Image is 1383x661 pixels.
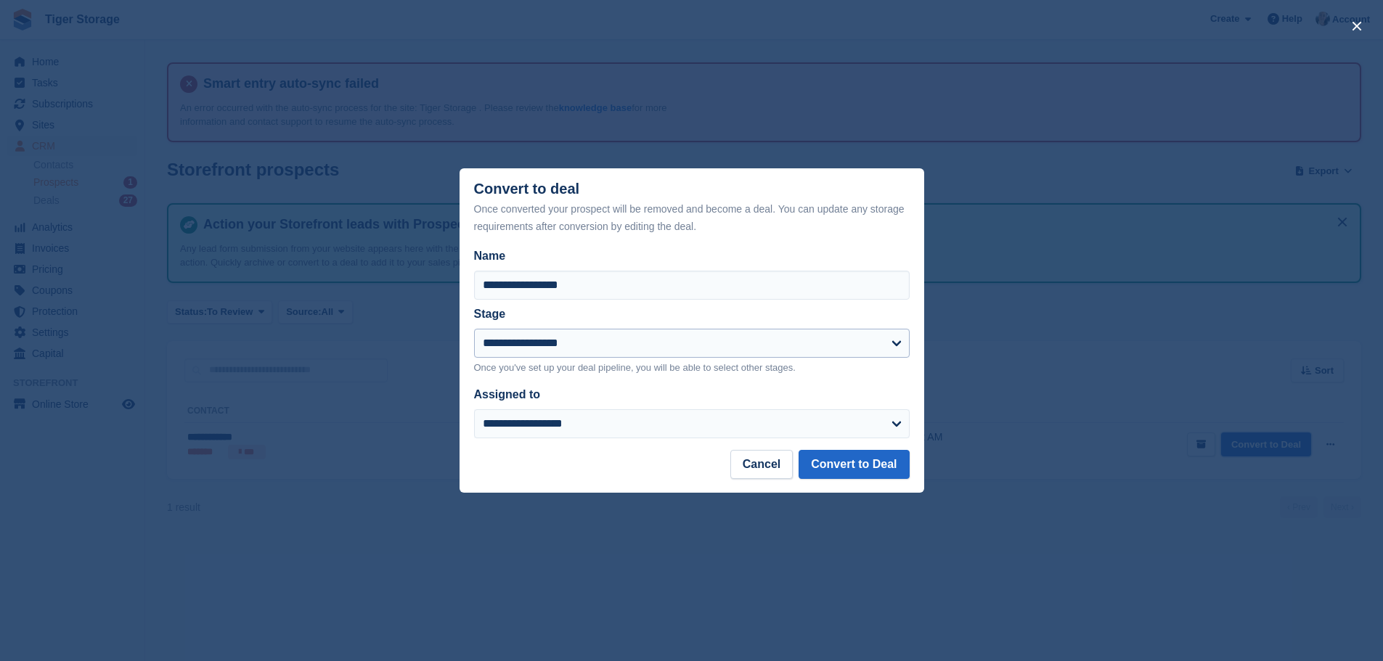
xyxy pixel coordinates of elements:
button: Cancel [730,450,793,479]
label: Name [474,247,910,265]
label: Stage [474,308,506,320]
p: Once you've set up your deal pipeline, you will be able to select other stages. [474,361,910,375]
button: Convert to Deal [799,450,909,479]
button: close [1345,15,1368,38]
label: Assigned to [474,388,541,401]
div: Once converted your prospect will be removed and become a deal. You can update any storage requir... [474,200,910,235]
div: Convert to deal [474,181,910,235]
